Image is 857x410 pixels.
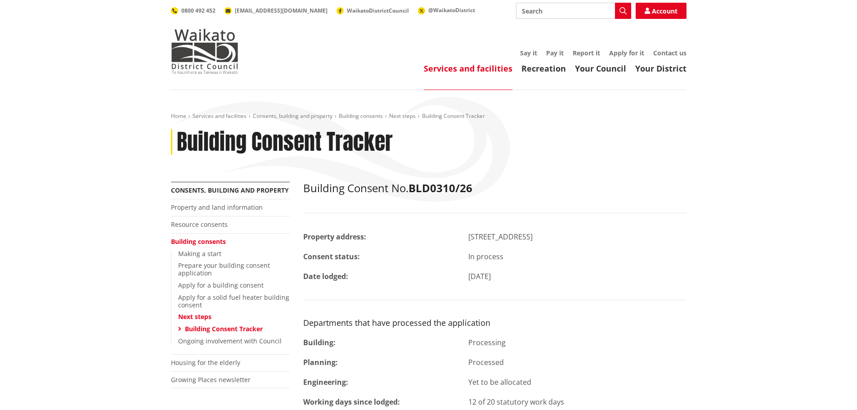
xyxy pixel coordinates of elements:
span: WaikatoDistrictCouncil [347,7,409,14]
a: Building Consent Tracker [185,324,263,333]
a: Pay it [546,49,564,57]
a: Report it [573,49,600,57]
a: Prepare your building consent application [178,261,270,277]
strong: Planning: [303,357,338,367]
a: Housing for the elderly [171,358,240,367]
a: Ongoing involvement with Council [178,337,282,345]
strong: Working days since lodged: [303,397,400,407]
a: Apply for a solid fuel heater building consent​ [178,293,289,309]
a: @WaikatoDistrict [418,6,475,14]
h1: Building Consent Tracker [177,129,393,155]
input: Search input [516,3,631,19]
div: In process [462,251,693,262]
strong: Building: [303,338,336,347]
div: [DATE] [462,271,693,282]
a: Contact us [653,49,686,57]
a: Services and facilities [193,112,247,120]
a: Consents, building and property [253,112,332,120]
strong: Property address: [303,232,366,242]
strong: Consent status: [303,252,360,261]
a: Property and land information [171,203,263,212]
a: Next steps [178,312,211,321]
a: Recreation [521,63,566,74]
a: Resource consents [171,220,228,229]
a: Next steps [389,112,416,120]
span: @WaikatoDistrict [428,6,475,14]
a: Apply for a building consent [178,281,264,289]
strong: Date lodged: [303,271,348,281]
a: Building consents [339,112,383,120]
a: Account [636,3,686,19]
a: Say it [520,49,537,57]
a: Consents, building and property [171,186,289,194]
span: [EMAIL_ADDRESS][DOMAIN_NAME] [235,7,328,14]
a: Growing Places newsletter [171,375,251,384]
a: Your District [635,63,686,74]
strong: BLD0310/26 [408,180,472,195]
span: 0800 492 452 [181,7,215,14]
span: Building Consent Tracker [422,112,485,120]
div: [STREET_ADDRESS] [462,231,693,242]
a: Your Council [575,63,626,74]
div: 12 of 20 statutory work days [462,396,693,407]
img: Waikato District Council - Te Kaunihera aa Takiwaa o Waikato [171,29,238,74]
nav: breadcrumb [171,113,686,120]
a: Apply for it [609,49,644,57]
a: Services and facilities [424,63,512,74]
strong: Engineering: [303,377,348,387]
a: 0800 492 452 [171,7,215,14]
a: [EMAIL_ADDRESS][DOMAIN_NAME] [224,7,328,14]
h2: Building Consent No. [303,182,686,195]
h3: Departments that have processed the application [303,318,686,328]
a: Building consents [171,237,226,246]
a: Home [171,112,186,120]
div: Yet to be allocated [462,377,693,387]
div: Processed [462,357,693,368]
a: Making a start [178,249,221,258]
div: Processing [462,337,693,348]
a: WaikatoDistrictCouncil [337,7,409,14]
